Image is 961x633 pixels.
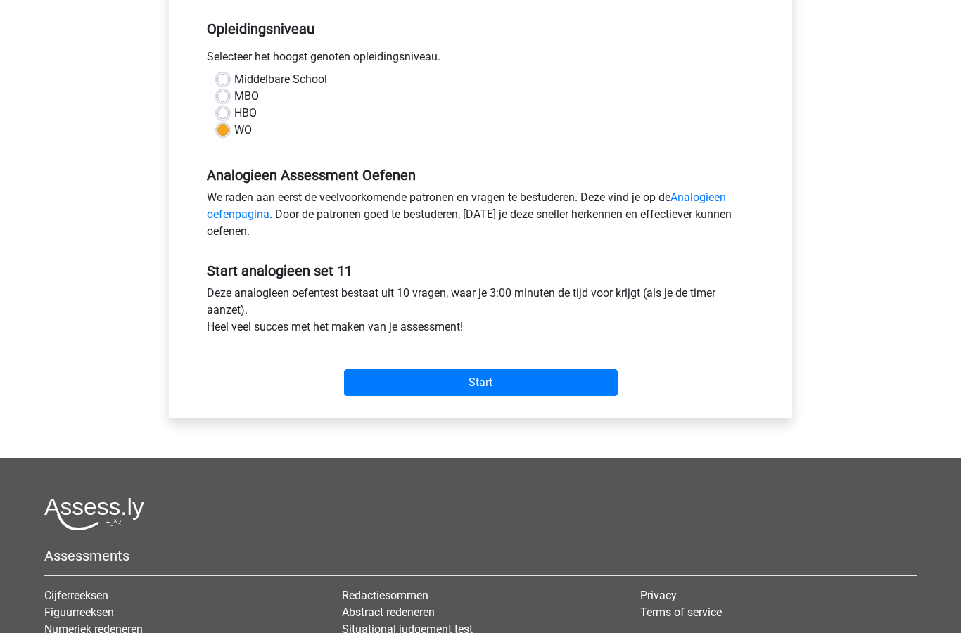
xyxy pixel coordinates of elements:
h5: Assessments [44,547,917,564]
h5: Analogieen Assessment Oefenen [207,167,754,184]
label: MBO [234,88,259,105]
a: Abstract redeneren [342,606,435,619]
img: Assessly logo [44,497,144,530]
div: We raden aan eerst de veelvoorkomende patronen en vragen te bestuderen. Deze vind je op de . Door... [196,189,765,245]
a: Terms of service [640,606,722,619]
label: WO [234,122,252,139]
h5: Start analogieen set 11 [207,262,754,279]
h5: Opleidingsniveau [207,15,754,43]
input: Start [344,369,618,396]
div: Selecteer het hoogst genoten opleidingsniveau. [196,49,765,71]
a: Privacy [640,589,677,602]
a: Cijferreeksen [44,589,108,602]
a: Redactiesommen [342,589,428,602]
label: Middelbare School [234,71,327,88]
div: Deze analogieen oefentest bestaat uit 10 vragen, waar je 3:00 minuten de tijd voor krijgt (als je... [196,285,765,341]
a: Figuurreeksen [44,606,114,619]
label: HBO [234,105,257,122]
